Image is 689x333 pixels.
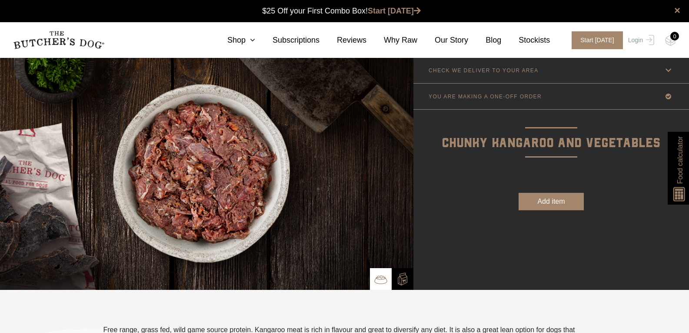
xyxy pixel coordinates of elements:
[413,57,689,83] a: CHECK WE DELIVER TO YOUR AREA
[413,84,689,109] a: YOU ARE MAKING A ONE-OFF ORDER
[501,34,550,46] a: Stockists
[675,136,685,184] span: Food calculator
[396,272,409,286] img: TBD_Build-A-Box-2.png
[674,5,680,16] a: close
[563,31,626,49] a: Start [DATE]
[429,94,542,100] p: YOU ARE MAKING A ONE-OFF ORDER
[665,35,676,46] img: TBD_Cart-Empty.png
[368,7,421,15] a: Start [DATE]
[417,34,468,46] a: Our Story
[429,67,539,74] p: CHECK WE DELIVER TO YOUR AREA
[320,34,366,46] a: Reviews
[366,34,417,46] a: Why Raw
[670,32,679,40] div: 0
[255,34,320,46] a: Subscriptions
[572,31,623,49] span: Start [DATE]
[210,34,255,46] a: Shop
[468,34,501,46] a: Blog
[519,193,584,210] button: Add item
[374,273,387,286] img: TBD_Bowl.png
[413,110,689,154] p: Chunky Kangaroo and Vegetables
[626,31,654,49] a: Login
